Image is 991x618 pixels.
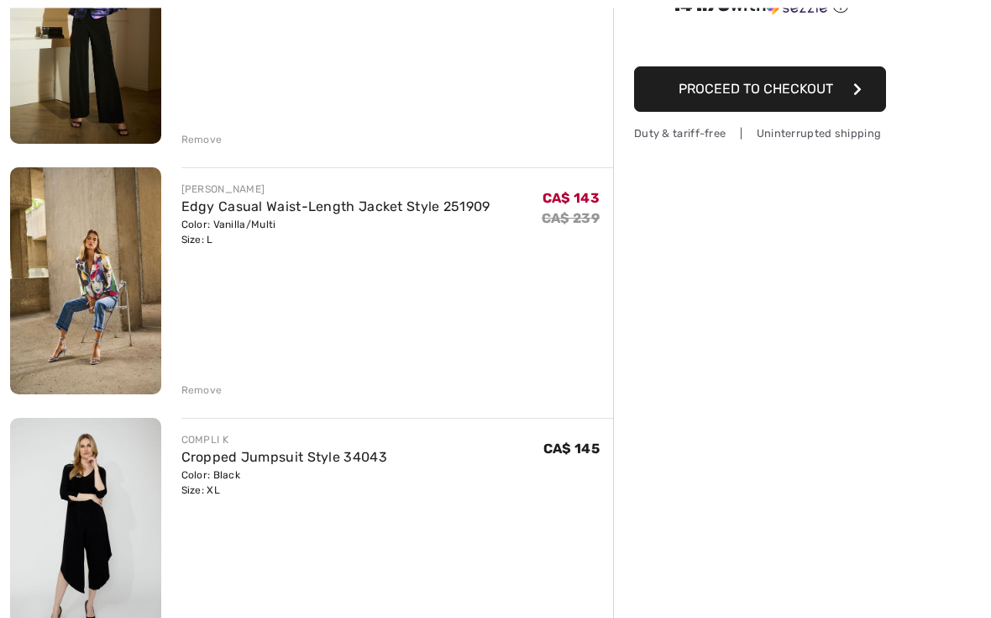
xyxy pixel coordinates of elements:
s: CA$ 239 [542,211,600,227]
span: CA$ 143 [543,191,600,207]
div: [PERSON_NAME] [181,182,490,198]
div: Color: Vanilla/Multi Size: L [181,218,490,248]
div: Remove [181,133,223,148]
img: Edgy Casual Waist-Length Jacket Style 251909 [10,168,161,394]
a: Cropped Jumpsuit Style 34043 [181,450,387,466]
button: Proceed to Checkout [634,67,886,113]
div: Duty & tariff-free | Uninterrupted shipping [634,126,886,142]
a: Edgy Casual Waist-Length Jacket Style 251909 [181,199,490,215]
span: CA$ 145 [543,441,600,457]
span: Proceed to Checkout [679,82,833,98]
img: Sezzle [767,1,827,16]
div: Color: Black Size: XL [181,468,387,499]
div: COMPLI K [181,433,387,448]
div: Remove [181,383,223,399]
iframe: PayPal-paypal [634,24,886,61]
